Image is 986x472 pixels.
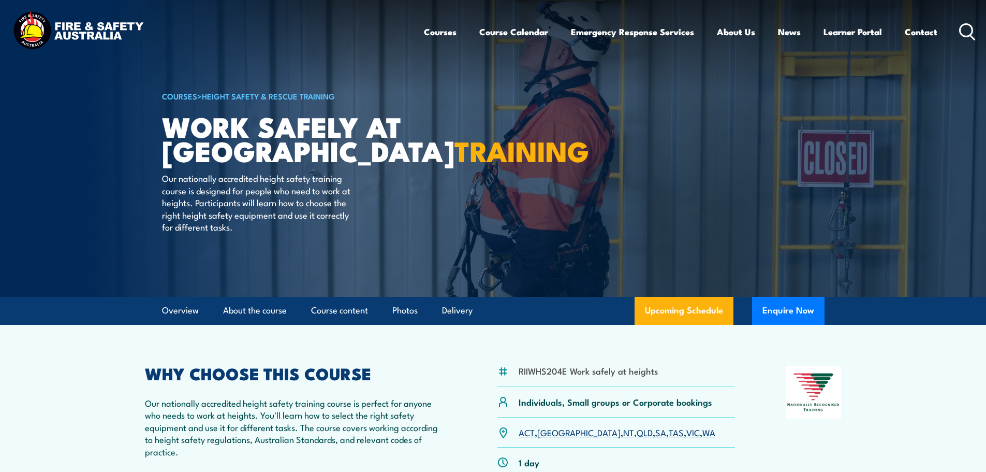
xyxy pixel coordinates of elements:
a: COURSES [162,90,197,102]
p: 1 day [519,456,539,468]
button: Enquire Now [752,297,825,325]
p: Our nationally accredited height safety training course is designed for people who need to work a... [162,172,351,233]
a: VIC [686,426,700,438]
a: About Us [717,18,755,46]
a: Upcoming Schedule [635,297,733,325]
p: Our nationally accredited height safety training course is perfect for anyone who needs to work a... [145,397,447,457]
strong: TRAINING [454,128,589,171]
a: Height Safety & Rescue Training [202,90,335,102]
a: Photos [392,297,418,324]
a: SA [655,426,666,438]
a: Emergency Response Services [571,18,694,46]
img: Nationally Recognised Training logo. [786,366,842,419]
a: Course Calendar [479,18,548,46]
a: Delivery [442,297,473,324]
a: Course content [311,297,368,324]
a: News [778,18,801,46]
h6: > [162,90,418,102]
a: NT [623,426,634,438]
a: Courses [424,18,457,46]
a: TAS [669,426,684,438]
a: [GEOGRAPHIC_DATA] [537,426,621,438]
a: QLD [637,426,653,438]
li: RIIWHS204E Work safely at heights [519,365,658,377]
a: Overview [162,297,199,324]
a: Contact [905,18,937,46]
a: Learner Portal [823,18,882,46]
p: Individuals, Small groups or Corporate bookings [519,396,712,408]
a: WA [702,426,715,438]
a: About the course [223,297,287,324]
h1: Work Safely at [GEOGRAPHIC_DATA] [162,114,418,162]
a: ACT [519,426,535,438]
h2: WHY CHOOSE THIS COURSE [145,366,447,380]
p: , , , , , , , [519,426,715,438]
